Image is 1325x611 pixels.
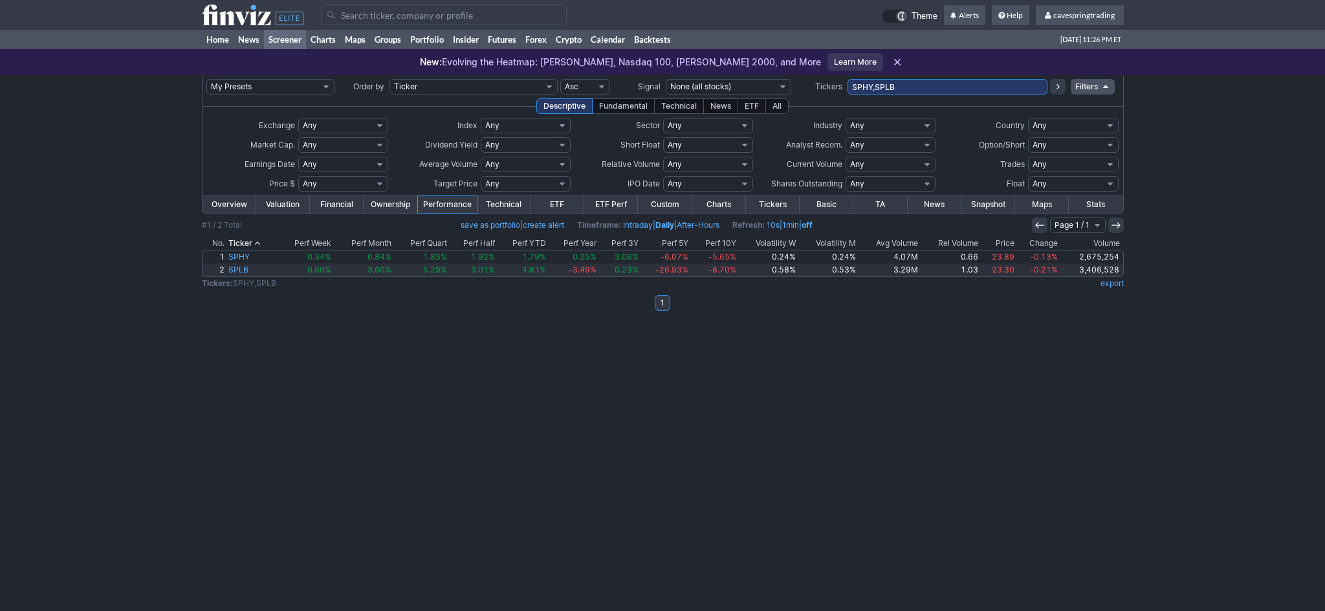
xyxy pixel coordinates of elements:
span: 0.84% [367,252,391,261]
a: 0.25% [548,250,598,263]
a: Ownership [364,196,417,213]
a: export [1101,278,1124,288]
a: Basic [800,196,853,213]
span: Short Float [620,140,660,150]
a: 1.92% [449,250,498,263]
th: Perf Half [449,237,498,250]
a: Overview [203,196,256,213]
th: No. [202,237,226,250]
span: -6.07% [661,252,688,261]
a: 1 [655,295,670,311]
a: 10s [767,220,780,230]
span: -5.65% [708,252,736,261]
span: 3.01% [471,265,495,274]
span: [DATE] 11:26 PM ET [1060,30,1121,49]
b: 1 [661,295,664,311]
span: 1.83% [423,252,447,261]
a: Valuation [256,196,310,213]
div: #1 / 2 Total [202,219,242,232]
a: 3.60% [333,263,393,276]
a: Insider [448,30,483,49]
a: 3,406,528 [1060,263,1122,276]
span: Relative Volume [602,159,660,169]
a: 1.83% [393,250,449,263]
a: 0.24% [738,250,798,263]
span: 1.92% [471,252,495,261]
span: | | [577,219,719,232]
p: Evolving the Heatmap: [PERSON_NAME], Nasdaq 100, [PERSON_NAME] 2000, and More [420,56,821,69]
a: -5.65% [690,250,738,263]
a: -6.07% [641,250,691,263]
td: SPHY,SPLB [202,277,904,290]
span: Dividend Yield [425,140,477,150]
div: Descriptive [536,98,593,114]
th: Perf 10Y [690,237,738,250]
a: Intraday [623,220,653,230]
a: 0.23% [598,263,641,276]
span: Order by [353,82,384,91]
span: | | [732,219,813,232]
span: Signal [638,82,661,91]
a: Stats [1069,196,1122,213]
a: 4.81% [497,263,548,276]
a: 0.53% [798,263,857,276]
a: Portfolio [406,30,448,49]
a: 1min [782,220,799,230]
a: 1.03 [920,263,980,276]
a: Custom [638,196,692,213]
span: -0.21% [1030,265,1058,274]
span: -26.93% [655,265,688,274]
a: 23.89 [980,250,1016,263]
span: Industry [813,120,842,130]
span: Float [1007,179,1025,188]
a: After-Hours [677,220,719,230]
span: 1.79% [522,252,546,261]
th: Change [1016,237,1060,250]
div: News [703,98,738,114]
th: Volume [1060,237,1123,250]
th: Ticker [226,237,278,250]
a: save as portfolio [461,220,520,230]
span: 23.30 [992,265,1014,274]
a: 2 [203,263,226,276]
a: 3.29M [858,263,921,276]
span: 4.81% [522,265,546,274]
a: 1 [203,250,226,263]
th: Perf YTD [497,237,548,250]
span: Market Cap. [250,140,295,150]
a: News [908,196,961,213]
a: SPLB [226,263,278,276]
span: 0.23% [615,265,639,274]
span: 3.06% [615,252,639,261]
a: Filters [1071,79,1115,94]
a: Tickers [746,196,800,213]
a: Alerts [944,5,985,26]
th: Volatility W [738,237,798,250]
span: New: [420,56,442,67]
span: -3.49% [569,265,597,274]
span: Price $ [269,179,295,188]
div: Fundamental [592,98,655,114]
th: Perf 3Y [598,237,641,250]
span: 3.60% [367,265,391,274]
span: Theme [912,9,937,23]
a: ETF [531,196,584,213]
a: -8.70% [690,263,738,276]
a: Futures [483,30,521,49]
a: Financial [310,196,364,213]
a: -3.49% [548,263,598,276]
span: Shares Outstanding [771,179,842,188]
span: Option/Short [979,140,1025,150]
span: Earnings Date [245,159,295,169]
a: Performance [418,196,477,213]
th: Volatility M [798,237,857,250]
span: 0.34% [307,252,331,261]
div: Technical [654,98,704,114]
span: cavespringtrading [1053,10,1115,20]
th: Perf Year [548,237,598,250]
a: Technical [477,196,531,213]
a: Maps [340,30,370,49]
a: 0.60% [278,263,334,276]
input: Search [321,5,567,25]
a: Charts [306,30,340,49]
